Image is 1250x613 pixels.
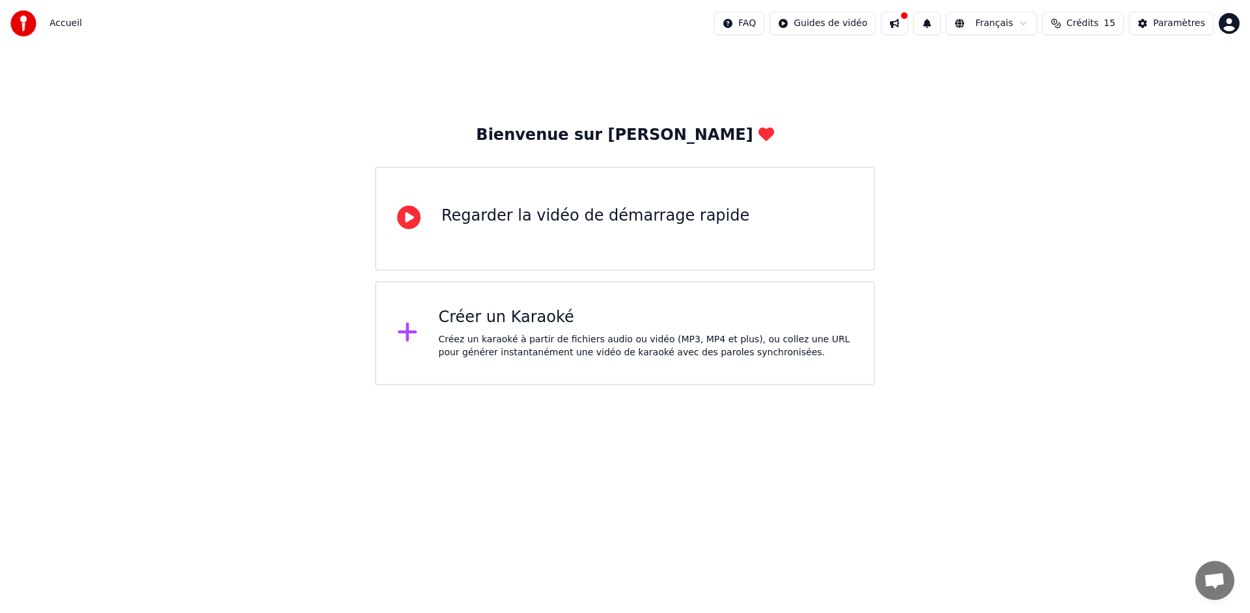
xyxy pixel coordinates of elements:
span: Crédits [1066,17,1098,30]
span: Accueil [49,17,82,30]
div: Bienvenue sur [PERSON_NAME] [476,125,773,146]
div: Regarder la vidéo de démarrage rapide [441,206,749,226]
div: Créez un karaoké à partir de fichiers audio ou vidéo (MP3, MP4 et plus), ou collez une URL pour g... [439,333,854,359]
button: Paramètres [1129,12,1214,35]
button: FAQ [714,12,764,35]
img: youka [10,10,36,36]
div: Paramètres [1153,17,1205,30]
div: Créer un Karaoké [439,307,854,328]
nav: breadcrumb [49,17,82,30]
button: Guides de vidéo [770,12,876,35]
a: Ouvrir le chat [1195,561,1234,600]
span: 15 [1104,17,1115,30]
button: Crédits15 [1042,12,1124,35]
